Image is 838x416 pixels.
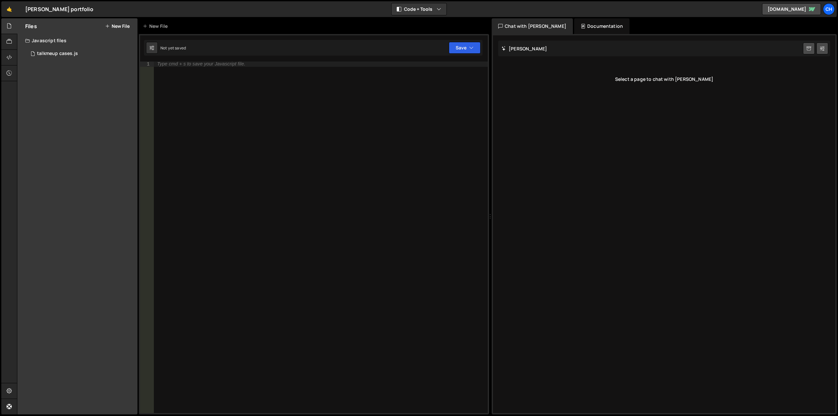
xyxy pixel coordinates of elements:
div: 16451/44561.js [25,47,137,60]
div: Type cmd + s to save your Javascript file. [157,62,245,66]
div: 1 [140,62,154,67]
div: [PERSON_NAME] portfolio [25,5,93,13]
a: [DOMAIN_NAME] [762,3,821,15]
div: Not yet saved [160,45,186,51]
div: New File [143,23,170,29]
button: Save [449,42,481,54]
button: Code + Tools [392,3,446,15]
div: Javascript files [17,34,137,47]
h2: [PERSON_NAME] [501,45,547,52]
h2: Files [25,23,37,30]
a: 🤙 [1,1,17,17]
div: Select a page to chat with [PERSON_NAME] [498,66,830,92]
div: talkmeup cases.js [37,51,78,57]
div: Documentation [574,18,629,34]
div: Chat with [PERSON_NAME] [492,18,573,34]
a: Ch [823,3,835,15]
button: New File [105,24,130,29]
